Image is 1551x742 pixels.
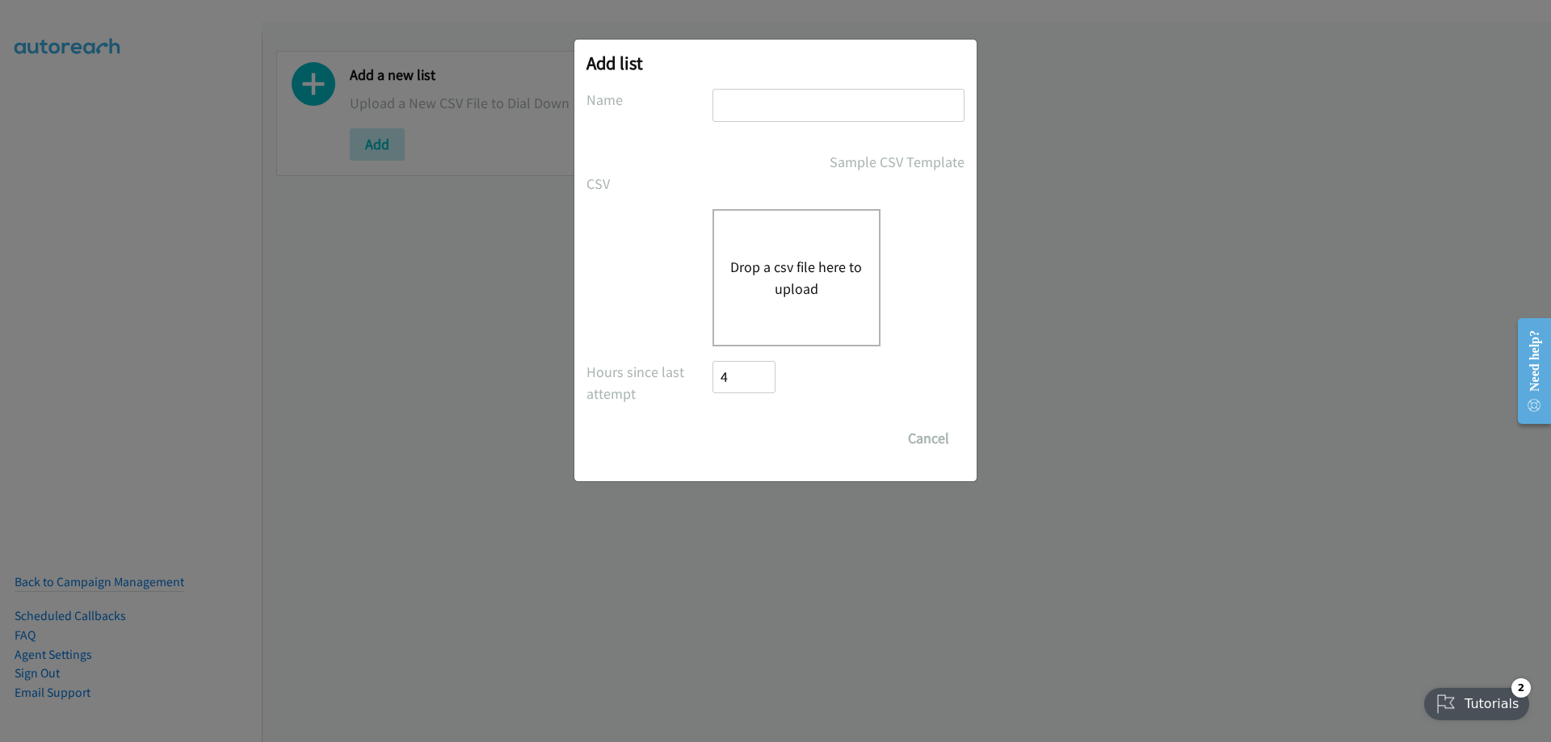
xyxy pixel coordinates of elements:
iframe: Resource Center [1504,307,1551,435]
a: Sample CSV Template [830,151,965,173]
iframe: Checklist [1414,672,1539,730]
button: Drop a csv file here to upload [730,256,863,300]
label: Hours since last attempt [586,361,712,405]
label: CSV [586,173,712,195]
label: Name [586,89,712,111]
h2: Add list [586,52,965,74]
button: Cancel [893,422,965,455]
